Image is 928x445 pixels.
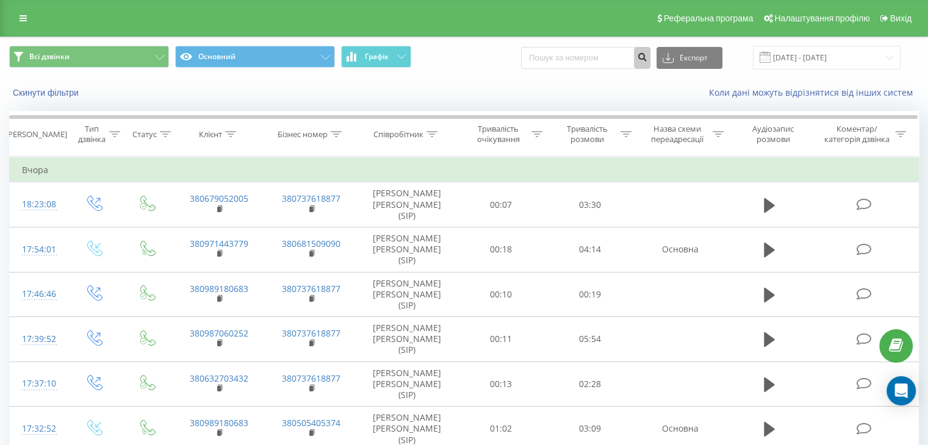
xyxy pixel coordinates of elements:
div: 18:23:08 [22,193,54,216]
a: 380989180683 [190,417,248,429]
button: Скинути фільтри [9,87,85,98]
td: Вчора [10,158,919,182]
td: 04:14 [545,227,634,272]
td: 03:30 [545,182,634,227]
td: [PERSON_NAME] [PERSON_NAME] (SIP) [358,227,457,272]
div: Назва схеми переадресації [646,124,710,144]
div: Клієнт [199,129,222,140]
div: Тип дзвінка [77,124,106,144]
div: Тривалість розмови [556,124,617,144]
div: 17:37:10 [22,372,54,396]
a: 380971443779 [190,238,248,249]
a: 380505405374 [282,417,340,429]
div: Статус [132,129,157,140]
td: [PERSON_NAME] [PERSON_NAME] (SIP) [358,317,457,362]
button: Всі дзвінки [9,46,169,68]
div: Тривалість очікування [468,124,529,144]
td: Основна [634,227,726,272]
a: 380987060252 [190,327,248,339]
div: 17:39:52 [22,327,54,351]
button: Основний [175,46,335,68]
td: 00:10 [457,272,545,317]
td: 00:11 [457,317,545,362]
a: Коли дані можуть відрізнятися вiд інших систем [709,87,919,98]
td: 02:28 [545,361,634,407]
div: Бізнес номер [278,129,328,140]
button: Експорт [656,47,722,69]
a: 380737618877 [282,193,340,204]
td: 00:13 [457,361,545,407]
button: Графік [341,46,411,68]
span: Вихід [890,13,912,23]
div: [PERSON_NAME] [5,129,67,140]
td: 00:19 [545,272,634,317]
a: 380737618877 [282,372,340,384]
a: 380679052005 [190,193,248,204]
td: 00:18 [457,227,545,272]
div: 17:32:52 [22,417,54,441]
td: [PERSON_NAME] [PERSON_NAME] (SIP) [358,272,457,317]
input: Пошук за номером [521,47,650,69]
div: Співробітник [373,129,423,140]
a: 380632703432 [190,372,248,384]
td: 05:54 [545,317,634,362]
a: 380681509090 [282,238,340,249]
div: Open Intercom Messenger [887,376,916,405]
span: Реферальна програма [664,13,754,23]
td: [PERSON_NAME] [PERSON_NAME] (SIP) [358,361,457,407]
span: Графік [365,52,389,61]
a: 380989180683 [190,283,248,294]
td: 00:07 [457,182,545,227]
span: Налаштування профілю [774,13,869,23]
a: 380737618877 [282,327,340,339]
a: 380737618877 [282,283,340,294]
span: Всі дзвінки [29,52,70,62]
div: 17:54:01 [22,238,54,262]
div: 17:46:46 [22,282,54,306]
td: [PERSON_NAME] [PERSON_NAME] (SIP) [358,182,457,227]
div: Коментар/категорія дзвінка [821,124,892,144]
div: Аудіозапис розмови [738,124,809,144]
